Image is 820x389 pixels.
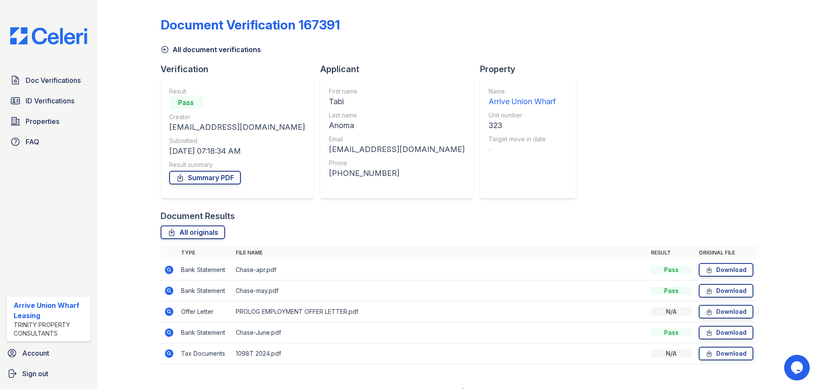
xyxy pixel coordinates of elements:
a: All document verifications [161,44,261,55]
div: [EMAIL_ADDRESS][DOMAIN_NAME] [329,143,465,155]
div: Last name [329,111,465,120]
a: Download [699,263,753,277]
div: 323 [489,120,556,132]
div: Verification [161,63,320,75]
div: Email [329,135,465,143]
a: Download [699,284,753,298]
span: ID Verifications [26,96,74,106]
td: Chase-June.pdf [232,322,647,343]
div: Result summary [169,161,305,169]
a: Download [699,326,753,339]
a: FAQ [7,133,91,150]
iframe: chat widget [784,355,811,380]
div: Arrive Union Wharf Leasing [14,300,87,321]
td: Offer Letter [178,301,232,322]
th: Type [178,246,232,260]
div: Document Verification 167391 [161,17,340,32]
div: Trinity Property Consultants [14,321,87,338]
div: [DATE] 07:18:34 AM [169,145,305,157]
a: Name Arrive Union Wharf [489,87,556,108]
a: Doc Verifications [7,72,91,89]
div: [EMAIL_ADDRESS][DOMAIN_NAME] [169,121,305,133]
div: First name [329,87,465,96]
div: Anoma [329,120,465,132]
div: [PHONE_NUMBER] [329,167,465,179]
span: Account [22,348,49,358]
div: Tabi [329,96,465,108]
td: PROLOG EMPLOYMENT OFFER LETTER.pdf [232,301,647,322]
th: Original file [695,246,757,260]
div: N/A [651,307,692,316]
span: Sign out [22,369,48,379]
td: Chase-may.pdf [232,281,647,301]
div: Property [480,63,583,75]
span: FAQ [26,137,39,147]
div: Submitted [169,137,305,145]
a: All originals [161,225,225,239]
span: Properties [26,116,59,126]
a: Properties [7,113,91,130]
a: Download [699,347,753,360]
a: Summary PDF [169,171,241,184]
div: Phone [329,159,465,167]
div: - [489,143,556,155]
div: Target move in date [489,135,556,143]
div: Document Results [161,210,235,222]
td: Bank Statement [178,260,232,281]
span: Doc Verifications [26,75,81,85]
a: Account [3,345,94,362]
div: Result [169,87,305,96]
div: Pass [169,96,203,109]
a: Sign out [3,365,94,382]
td: Bank Statement [178,322,232,343]
div: Pass [651,266,692,274]
td: Chase-apr.pdf [232,260,647,281]
div: Pass [651,328,692,337]
div: Applicant [320,63,480,75]
div: Unit number [489,111,556,120]
td: Bank Statement [178,281,232,301]
div: N/A [651,349,692,358]
div: Arrive Union Wharf [489,96,556,108]
th: File name [232,246,647,260]
td: Tax Documents [178,343,232,364]
td: 1098T 2024.pdf [232,343,647,364]
div: Creator [169,113,305,121]
div: Name [489,87,556,96]
a: ID Verifications [7,92,91,109]
img: CE_Logo_Blue-a8612792a0a2168367f1c8372b55b34899dd931a85d93a1a3d3e32e68fde9ad4.png [3,27,94,44]
div: Pass [651,287,692,295]
a: Download [699,305,753,319]
th: Result [647,246,695,260]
